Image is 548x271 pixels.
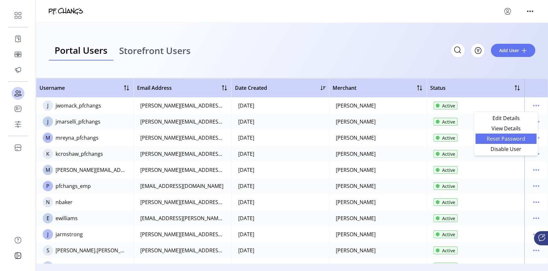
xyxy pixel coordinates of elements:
[333,84,356,92] span: Merchant
[479,136,533,141] span: Reset Password
[56,214,78,222] div: ewilliams
[49,41,113,61] a: Portal Users
[471,44,484,57] button: Filter Button
[119,46,191,55] span: Storefront Users
[140,230,225,238] div: [PERSON_NAME][EMAIL_ADDRESS][PERSON_NAME][DOMAIN_NAME]
[56,134,99,142] div: mreyna_pfchangs
[442,102,455,109] span: Active
[336,134,376,142] div: [PERSON_NAME]
[525,6,535,16] button: menu
[47,118,48,126] span: J
[113,41,196,61] a: Storefront Users
[56,166,127,174] div: [PERSON_NAME][EMAIL_ADDRESS][PERSON_NAME][DOMAIN_NAME]
[231,210,329,226] td: [DATE]
[442,247,455,254] span: Active
[336,247,376,254] div: [PERSON_NAME]
[140,263,225,270] div: [PERSON_NAME][EMAIL_ADDRESS][DOMAIN_NAME]
[531,197,541,207] button: menu
[56,118,100,126] div: jmarselli_pfchangs
[442,215,455,222] span: Active
[336,102,376,109] div: [PERSON_NAME]
[231,114,329,130] td: [DATE]
[336,118,376,126] div: [PERSON_NAME]
[140,102,225,109] div: [PERSON_NAME][EMAIL_ADDRESS][PERSON_NAME][DOMAIN_NAME]
[140,182,223,190] div: [EMAIL_ADDRESS][DOMAIN_NAME]
[46,134,50,142] span: M
[336,150,376,158] div: [PERSON_NAME]
[140,150,225,158] div: [PERSON_NAME][EMAIL_ADDRESS][PERSON_NAME][DOMAIN_NAME]
[479,126,533,131] span: View Details
[442,135,455,141] span: Active
[56,102,101,109] div: jwomack_pfchangs
[475,113,536,123] li: Edit Details
[442,167,455,173] span: Active
[442,118,455,125] span: Active
[46,198,50,206] span: N
[430,84,446,92] span: Status
[140,166,225,174] div: [PERSON_NAME][EMAIL_ADDRESS][PERSON_NAME][DOMAIN_NAME]
[46,150,49,158] span: K
[451,44,465,57] input: Search
[531,245,541,256] button: menu
[531,100,541,111] button: menu
[336,230,376,238] div: [PERSON_NAME]
[231,98,329,114] td: [DATE]
[231,162,329,178] td: [DATE]
[475,134,536,144] li: Reset Password
[475,144,536,154] li: Disable User
[47,214,49,222] span: E
[47,230,48,238] span: J
[49,8,83,15] img: logo
[475,123,536,134] li: View Details
[336,182,376,190] div: [PERSON_NAME]
[140,198,225,206] div: [PERSON_NAME][EMAIL_ADDRESS][PERSON_NAME][DOMAIN_NAME]
[336,263,376,270] div: [PERSON_NAME]
[231,130,329,146] td: [DATE]
[39,84,65,92] span: Username
[231,178,329,194] td: [DATE]
[479,146,533,152] span: Disable User
[56,230,83,238] div: jarmstrong
[47,102,48,109] span: J
[442,151,455,157] span: Active
[47,263,48,270] span: J
[140,118,225,126] div: [PERSON_NAME][EMAIL_ADDRESS][PERSON_NAME][DOMAIN_NAME]
[140,134,225,142] div: [PERSON_NAME][EMAIL_ADDRESS][PERSON_NAME][DOMAIN_NAME]
[56,198,73,206] div: nbaker
[531,165,541,175] button: menu
[502,6,513,16] button: menu
[231,194,329,210] td: [DATE]
[336,198,376,206] div: [PERSON_NAME]
[531,229,541,239] button: menu
[442,199,455,206] span: Active
[140,214,225,222] div: [EMAIL_ADDRESS][PERSON_NAME][DOMAIN_NAME]
[442,183,455,190] span: Active
[56,247,127,254] div: [PERSON_NAME].[PERSON_NAME]
[137,84,172,92] span: Email Address
[46,166,50,174] span: M
[231,242,329,258] td: [DATE]
[491,44,535,57] button: Add User
[56,150,103,158] div: kcroshaw_pfchangs
[442,263,455,270] span: Active
[140,247,225,254] div: [PERSON_NAME][EMAIL_ADDRESS][PERSON_NAME][DOMAIN_NAME]
[46,182,49,190] span: P
[336,166,376,174] div: [PERSON_NAME]
[235,84,267,92] span: Date Created
[56,263,127,270] div: [PERSON_NAME][EMAIL_ADDRESS][DOMAIN_NAME]
[231,226,329,242] td: [DATE]
[531,213,541,223] button: menu
[56,182,91,190] div: pfchangs_emp
[55,46,108,55] span: Portal Users
[336,214,376,222] div: [PERSON_NAME]
[442,231,455,238] span: Active
[499,47,519,54] span: Add User
[479,116,533,121] span: Edit Details
[531,181,541,191] button: menu
[47,247,49,254] span: S
[231,146,329,162] td: [DATE]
